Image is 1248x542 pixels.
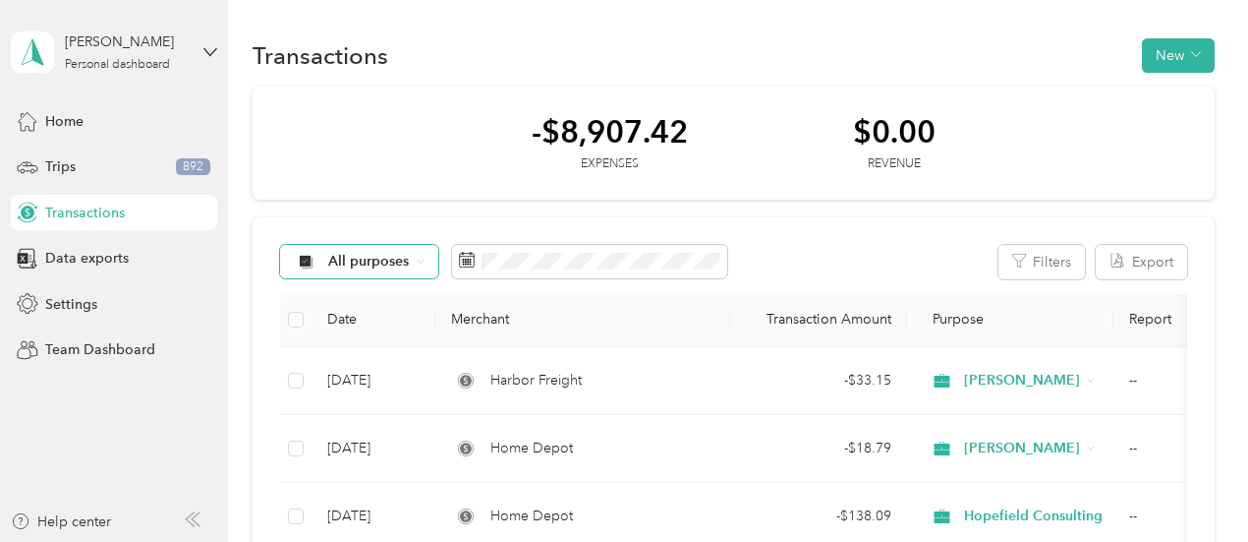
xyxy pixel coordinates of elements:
button: Export [1096,245,1187,279]
div: Expenses [532,155,688,173]
span: All purposes [328,255,410,269]
span: Purpose [923,311,985,328]
span: [PERSON_NAME] [964,370,1080,391]
span: Home Depot [490,438,573,459]
span: Team Dashboard [45,339,155,360]
button: New [1142,38,1215,73]
div: $0.00 [853,114,936,149]
span: Hopefield Consulting [964,506,1103,527]
div: Revenue [853,155,936,173]
div: - $18.79 [746,438,891,459]
span: Settings [45,294,97,315]
div: - $33.15 [746,370,891,391]
td: [DATE] [312,415,435,483]
span: Home Depot [490,506,573,527]
span: Transactions [45,203,125,223]
span: [PERSON_NAME] [964,438,1080,459]
iframe: Everlance-gr Chat Button Frame [1138,432,1248,542]
th: Date [312,293,435,347]
span: Data exports [45,248,129,269]
th: Transaction Amount [730,293,907,347]
h1: Transactions [253,45,388,66]
th: Merchant [435,293,730,347]
button: Help center [11,512,111,532]
span: Harbor Freight [490,370,582,391]
div: Personal dashboard [65,59,170,71]
td: [DATE] [312,347,435,415]
div: -$8,907.42 [532,114,688,149]
span: Home [45,111,84,132]
button: Filters [998,245,1085,279]
span: 892 [176,158,210,176]
span: Trips [45,156,76,177]
div: [PERSON_NAME] [65,31,188,52]
div: - $138.09 [746,506,891,527]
